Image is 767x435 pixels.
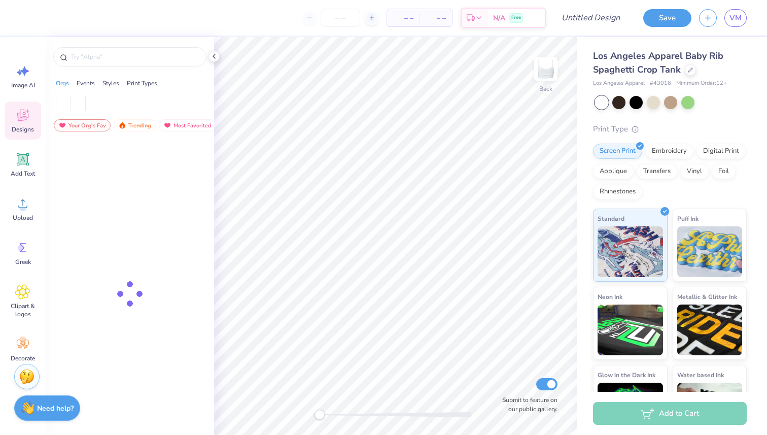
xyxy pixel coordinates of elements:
span: Clipart & logos [6,302,40,318]
span: # 43016 [650,79,671,88]
img: Glow in the Dark Ink [598,383,663,433]
div: Embroidery [645,144,693,159]
img: most_fav.gif [58,122,66,129]
span: N/A [493,13,505,23]
span: Upload [13,214,33,222]
div: Rhinestones [593,184,642,199]
div: Print Type [593,123,747,135]
img: trending.gif [118,122,126,129]
span: Greek [15,258,31,266]
span: Neon Ink [598,291,622,302]
div: Foil [712,164,736,179]
span: Metallic & Glitter Ink [677,291,737,302]
span: – – [426,13,446,23]
span: Standard [598,213,624,224]
span: Free [511,14,521,21]
div: Events [77,79,95,88]
span: VM [729,12,742,24]
img: Water based Ink [677,383,743,433]
img: Puff Ink [677,226,743,277]
span: Los Angeles Apparel [593,79,645,88]
div: Most Favorited [159,119,216,131]
span: Water based Ink [677,370,724,380]
div: Orgs [56,79,69,88]
div: Vinyl [680,164,709,179]
div: Applique [593,164,634,179]
div: Screen Print [593,144,642,159]
strong: Need help? [37,404,74,413]
img: Back [536,59,556,79]
div: Print Types [127,79,157,88]
div: Accessibility label [315,410,325,420]
span: Minimum Order: 12 + [676,79,727,88]
span: Puff Ink [677,213,699,224]
img: Metallic & Glitter Ink [677,305,743,355]
div: Styles [102,79,119,88]
img: most_fav.gif [163,122,171,129]
a: VM [724,9,747,27]
span: Decorate [11,354,35,362]
img: Standard [598,226,663,277]
div: Trending [114,119,156,131]
span: Image AI [11,81,35,89]
input: Untitled Design [553,8,628,28]
div: Back [539,84,552,93]
input: – – [321,9,360,27]
button: Save [643,9,691,27]
div: Digital Print [696,144,746,159]
div: Your Org's Fav [54,119,111,131]
span: Glow in the Dark Ink [598,370,655,380]
span: Designs [12,125,34,133]
label: Submit to feature on our public gallery. [497,395,557,414]
div: Transfers [637,164,677,179]
input: Try "Alpha" [70,52,200,62]
span: Add Text [11,170,35,178]
span: Los Angeles Apparel Baby Rib Spaghetti Crop Tank [593,50,723,76]
span: – – [393,13,413,23]
img: Neon Ink [598,305,663,355]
